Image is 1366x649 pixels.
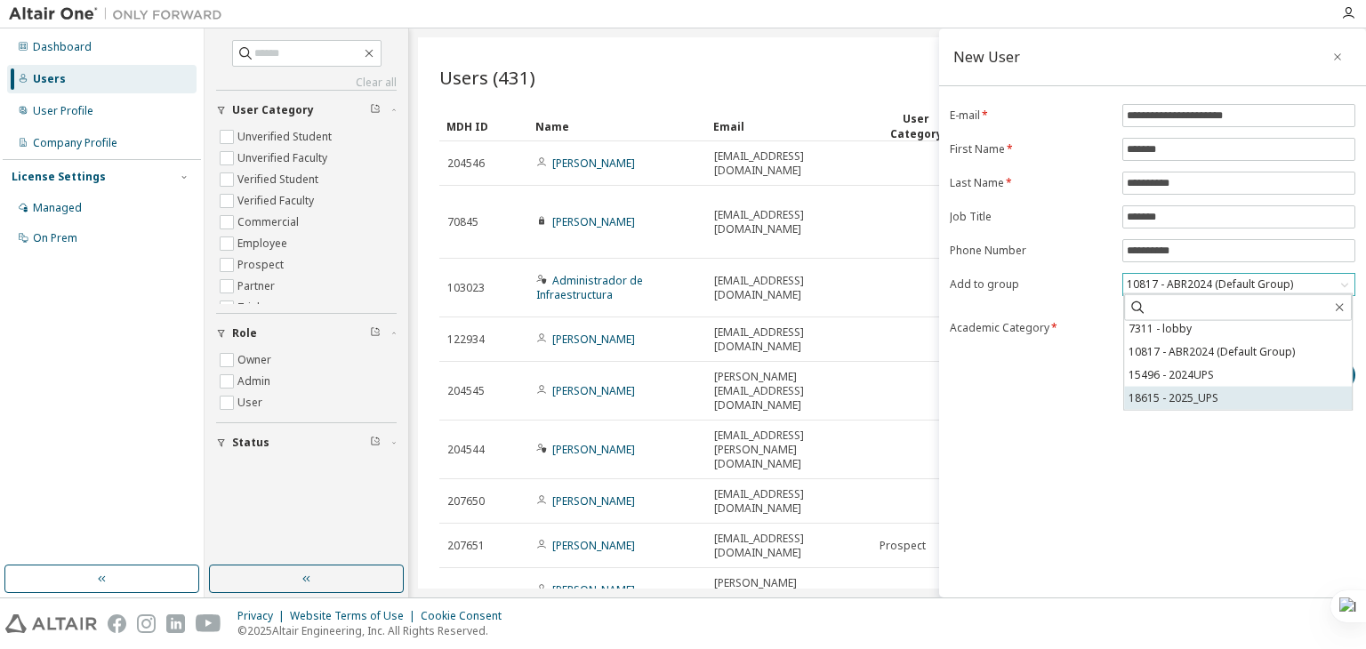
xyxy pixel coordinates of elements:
div: On Prem [33,231,77,245]
span: [EMAIL_ADDRESS][PERSON_NAME][DOMAIN_NAME] [714,429,864,471]
label: Owner [237,349,275,371]
span: [EMAIL_ADDRESS][DOMAIN_NAME] [714,149,864,178]
label: Partner [237,276,278,297]
a: [PERSON_NAME] [552,383,635,398]
div: Users [33,72,66,86]
img: youtube.svg [196,614,221,633]
div: Company Profile [33,136,117,150]
label: Commercial [237,212,302,233]
li: 18615 - 2025_UPS [1124,387,1352,410]
a: [PERSON_NAME] [552,493,635,509]
div: 10817 - ABR2024 (Default Group) [1123,274,1354,295]
span: Clear filter [370,436,381,450]
a: [PERSON_NAME] [552,538,635,553]
label: E-mail [950,108,1112,123]
span: 204545 [447,384,485,398]
div: Website Terms of Use [290,609,421,623]
button: Status [216,423,397,462]
label: Academic Category [950,321,1112,335]
span: [EMAIL_ADDRESS][DOMAIN_NAME] [714,274,864,302]
div: New User [953,50,1020,64]
label: Last Name [950,176,1112,190]
label: User [237,392,266,413]
img: linkedin.svg [166,614,185,633]
a: [PERSON_NAME] [552,332,635,347]
span: 204544 [447,443,485,457]
span: [EMAIL_ADDRESS][DOMAIN_NAME] [714,532,864,560]
label: Verified Faculty [237,190,317,212]
li: 15496 - 2024UPS [1124,364,1352,387]
label: First Name [950,142,1112,156]
img: altair_logo.svg [5,614,97,633]
p: © 2025 Altair Engineering, Inc. All Rights Reserved. [237,623,512,638]
div: License Settings [12,170,106,184]
span: [PERSON_NAME][EMAIL_ADDRESS][DOMAIN_NAME] [714,370,864,413]
div: User Profile [33,104,93,118]
img: facebook.svg [108,614,126,633]
label: Prospect [237,254,287,276]
div: 10817 - ABR2024 (Default Group) [1124,275,1296,294]
label: Verified Student [237,169,322,190]
span: 122934 [447,333,485,347]
span: 70845 [447,215,478,229]
span: [EMAIL_ADDRESS][DOMAIN_NAME] [714,325,864,354]
span: 207650 [447,494,485,509]
a: Clear all [216,76,397,90]
label: Admin [237,371,274,392]
span: [EMAIL_ADDRESS][DOMAIN_NAME] [714,487,864,516]
label: Phone Number [950,244,1112,258]
button: User Category [216,91,397,130]
li: 10817 - ABR2024 (Default Group) [1124,341,1352,364]
button: Role [216,314,397,353]
div: Dashboard [33,40,92,54]
a: [PERSON_NAME] [552,442,635,457]
span: 204546 [447,156,485,171]
span: Clear filter [370,326,381,341]
span: 103023 [447,281,485,295]
span: Status [232,436,269,450]
span: Users (431) [439,65,535,90]
label: Job Title [950,210,1112,224]
label: Unverified Faculty [237,148,331,169]
a: [PERSON_NAME] [552,156,635,171]
div: MDH ID [446,112,521,140]
label: Add to group [950,277,1112,292]
span: [EMAIL_ADDRESS][DOMAIN_NAME] [714,208,864,236]
div: Privacy [237,609,290,623]
span: Prospect [880,539,926,553]
span: Role [232,326,257,341]
div: Email [713,112,864,140]
a: [PERSON_NAME] [PERSON_NAME] [536,582,635,612]
a: Administrador de Infraestructura [536,273,643,302]
span: 207651 [447,539,485,553]
li: 7311 - lobby [1124,317,1352,341]
label: Employee [237,233,291,254]
span: Clear filter [370,103,381,117]
div: Managed [33,201,82,215]
img: instagram.svg [137,614,156,633]
a: [PERSON_NAME] [552,214,635,229]
div: Cookie Consent [421,609,512,623]
div: User Category [879,111,953,141]
span: User Category [232,103,314,117]
label: Unverified Student [237,126,335,148]
div: Name [535,112,699,140]
span: [PERSON_NAME][EMAIL_ADDRESS][DOMAIN_NAME] [714,576,864,619]
img: Altair One [9,5,231,23]
label: Trial [237,297,263,318]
